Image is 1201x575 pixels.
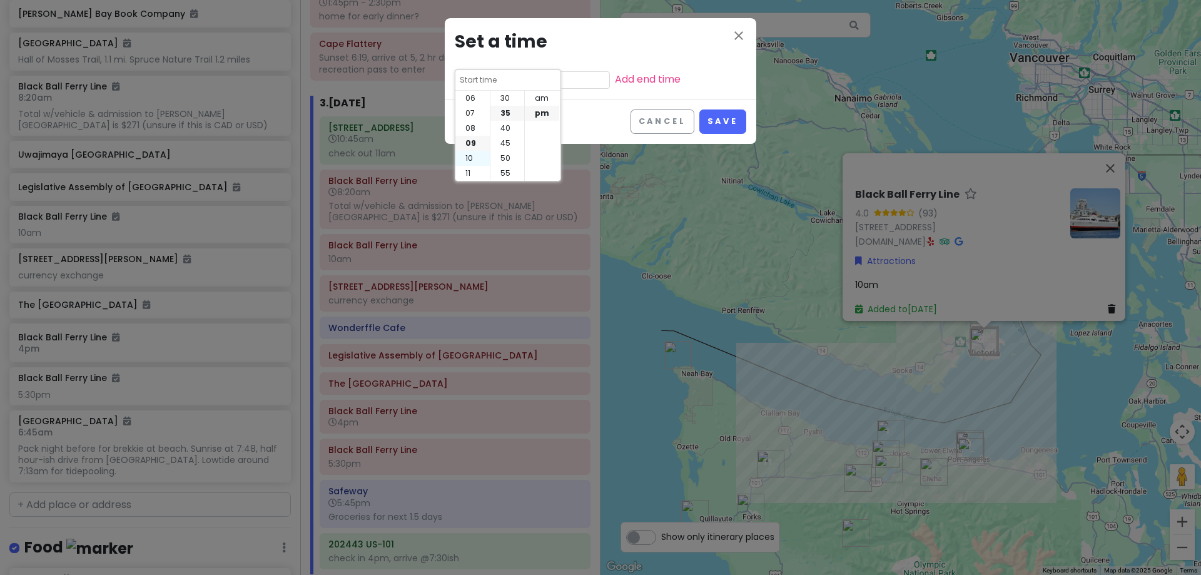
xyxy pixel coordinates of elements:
li: 11 [455,166,490,181]
li: 30 [490,91,524,106]
li: 08 [455,121,490,136]
a: Add end time [615,72,681,86]
li: 55 [490,166,524,181]
input: Start time [459,74,557,86]
button: Close [731,28,746,46]
li: 06 [455,91,490,106]
button: Save [699,109,746,134]
li: 35 [490,106,524,121]
h3: Set a time [455,28,746,56]
li: 07 [455,106,490,121]
li: 45 [490,136,524,151]
li: pm [525,106,559,121]
li: 50 [490,151,524,166]
li: 09 [455,136,490,151]
li: 10 [455,151,490,166]
li: am [525,91,559,106]
button: Cancel [631,109,694,134]
li: 40 [490,121,524,136]
i: close [731,28,746,43]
